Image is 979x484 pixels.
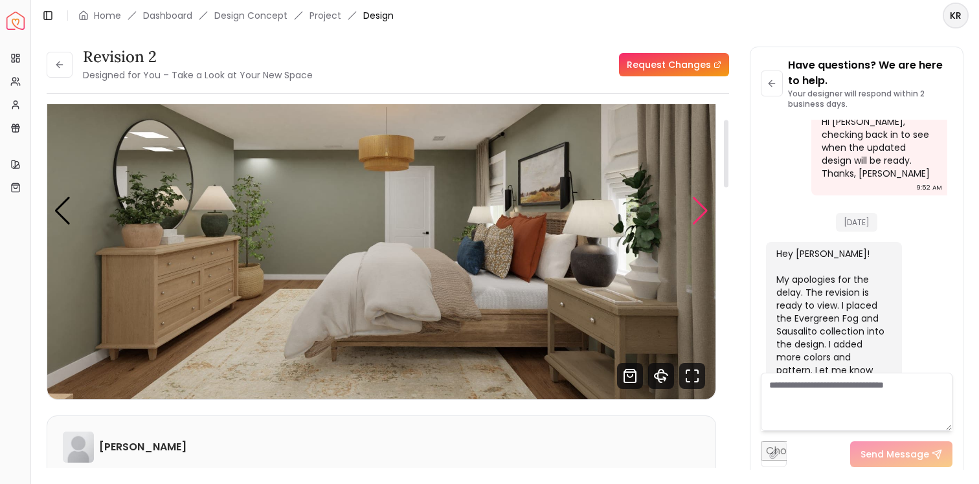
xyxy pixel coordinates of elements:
[363,9,394,22] span: Design
[47,23,715,399] div: 2 / 4
[776,247,889,390] div: Hey [PERSON_NAME]! My apologies for the delay. The revision is ready to view. I placed the Evergr...
[78,9,394,22] nav: breadcrumb
[943,3,969,28] button: KR
[619,53,729,76] a: Request Changes
[54,197,71,225] div: Previous slide
[836,213,877,232] span: [DATE]
[822,115,934,180] div: Hi [PERSON_NAME], checking back in to see when the updated design will be ready. Thanks, [PERSON_...
[99,439,186,455] h6: [PERSON_NAME]
[648,363,674,389] svg: 360 View
[143,9,192,22] a: Dashboard
[692,197,709,225] div: Next slide
[83,47,313,67] h3: Revision 2
[916,181,942,194] div: 9:52 AM
[679,363,705,389] svg: Fullscreen
[63,432,94,463] img: Heather Wise
[944,4,967,27] span: KR
[6,12,25,30] img: Spacejoy Logo
[83,69,313,82] small: Designed for You – Take a Look at Your New Space
[47,23,715,399] div: Carousel
[617,363,643,389] svg: Shop Products from this design
[214,9,287,22] li: Design Concept
[47,23,715,399] img: Design Render 1
[94,9,121,22] a: Home
[788,58,952,89] p: Have questions? We are here to help.
[788,89,952,109] p: Your designer will respond within 2 business days.
[309,9,341,22] a: Project
[6,12,25,30] a: Spacejoy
